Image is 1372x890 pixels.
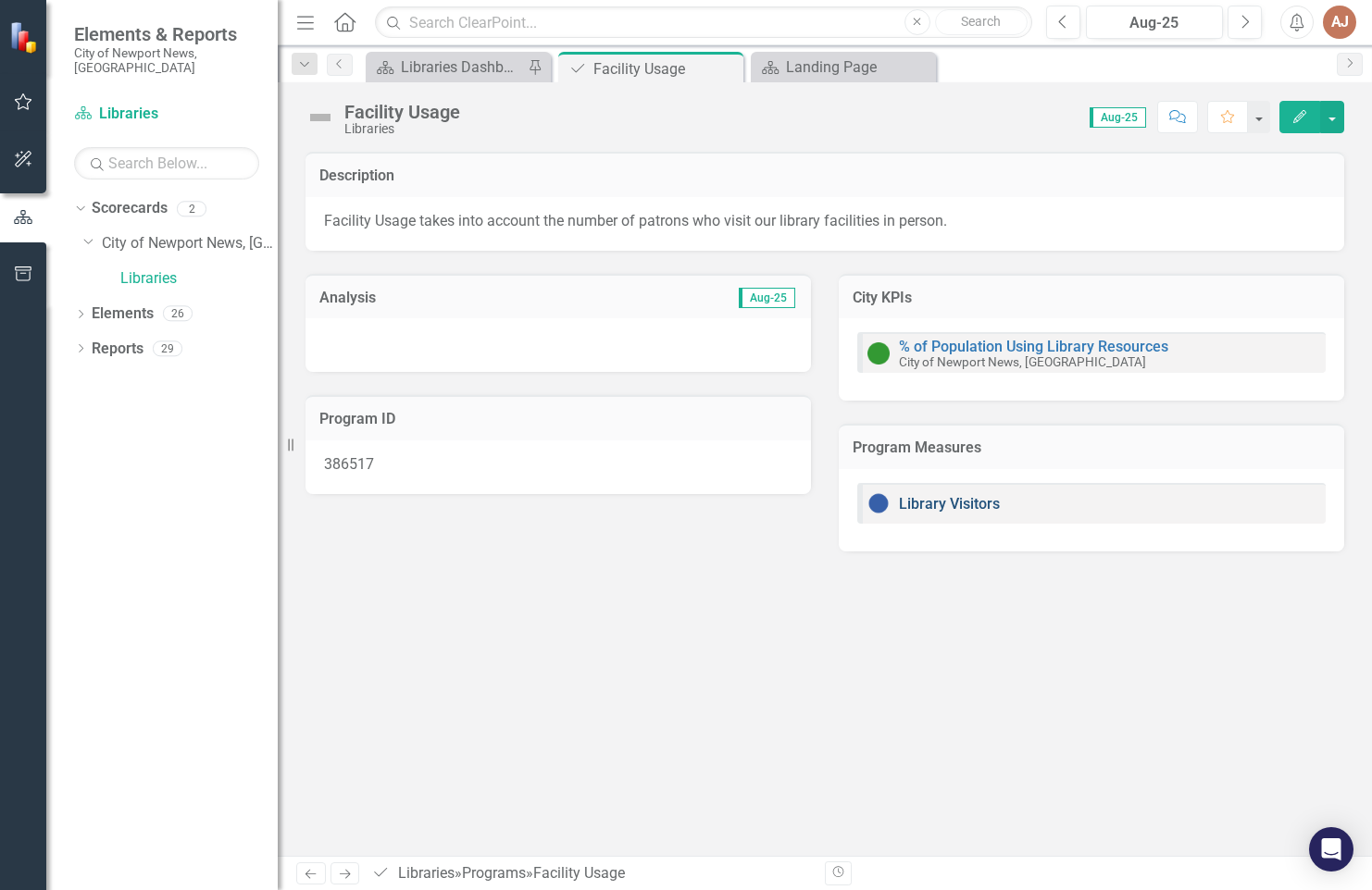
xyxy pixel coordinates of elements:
a: % of Population Using Library Resources [899,338,1168,355]
span: Elements & Reports [74,23,259,45]
h3: Description [319,167,1330,184]
p: Facility Usage takes into account the number of patrons who visit our library facilities in person. [324,211,1326,232]
div: Libraries Dashboard [401,56,523,79]
span: Aug-25 [739,288,795,308]
h3: Program Measures [853,439,1330,456]
a: Libraries Dashboard [370,56,523,79]
a: Libraries [74,104,259,125]
button: Search [935,9,1028,35]
div: 26 [163,306,193,322]
div: Aug-25 [1092,12,1216,34]
small: City of Newport News, [GEOGRAPHIC_DATA] [899,354,1146,369]
a: Landing Page [755,56,931,79]
h3: Program ID [319,411,797,427]
div: » » [371,863,811,884]
a: Library Visitors [899,495,1000,513]
h3: Analysis [319,290,555,306]
button: Aug-25 [1086,6,1223,39]
button: AJ [1323,6,1356,39]
img: Not Defined [306,103,335,132]
input: Search ClearPoint... [375,6,1032,39]
input: Search Below... [74,147,259,179]
span: Search [961,14,1001,29]
div: Facility Usage [533,864,625,882]
div: 2 [177,201,206,216]
img: ClearPoint Strategy [9,21,42,54]
div: Facility Usage [344,102,460,122]
div: 386517 [306,440,811,494]
div: Libraries [344,122,460,136]
div: 29 [153,340,182,356]
div: Open Intercom Messenger [1309,827,1353,871]
h3: City KPIs [853,290,1330,306]
a: Libraries [120,268,278,290]
a: Libraries [398,864,455,882]
a: Reports [92,339,143,360]
span: Aug-25 [1090,107,1146,128]
div: Facility Usage [593,57,739,80]
div: Landing Page [786,56,931,79]
a: Elements [92,303,154,325]
img: On Target [867,342,890,365]
a: City of Newport News, [GEOGRAPHIC_DATA] [102,233,278,254]
small: City of Newport News, [GEOGRAPHIC_DATA] [74,45,259,76]
a: Scorecards [92,198,168,219]
img: No Information [867,492,890,514]
a: Programs [462,864,526,882]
